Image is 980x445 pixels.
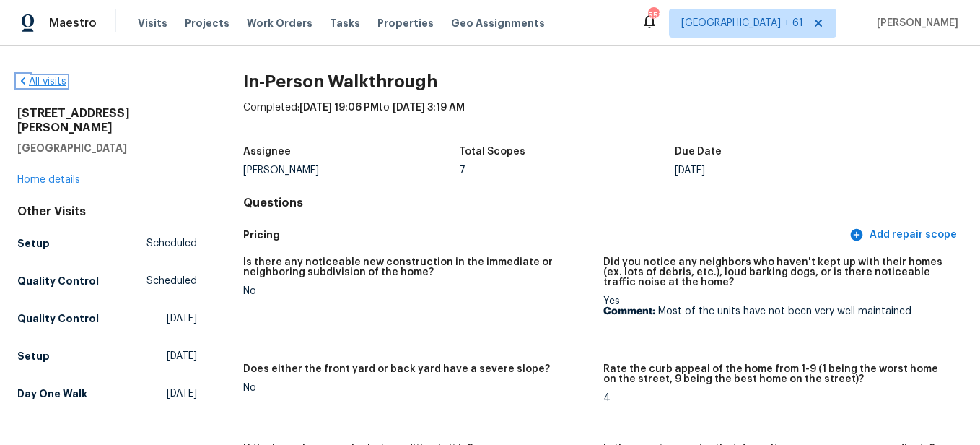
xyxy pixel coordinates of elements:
h5: Did you notice any neighbors who haven't kept up with their homes (ex. lots of debris, etc.), lou... [603,257,951,288]
div: Other Visits [17,204,197,219]
h5: Due Date [675,147,722,157]
h5: Quality Control [17,311,99,326]
a: SetupScheduled [17,230,197,256]
span: [DATE] [167,386,197,401]
div: Completed: to [243,100,963,138]
span: Projects [185,16,229,30]
h2: [STREET_ADDRESS][PERSON_NAME] [17,106,197,135]
div: Yes [603,296,951,316]
h5: Rate the curb appeal of the home from 1-9 (1 being the worst home on the street, 9 being the best... [603,364,951,384]
a: Quality ControlScheduled [17,268,197,294]
a: Home details [17,175,80,185]
h5: Setup [17,349,50,363]
b: Comment: [603,306,655,316]
div: 7 [459,165,675,176]
span: Tasks [330,18,360,28]
span: Properties [377,16,434,30]
span: Scheduled [146,274,197,288]
div: No [243,286,591,296]
h5: Pricing [243,228,846,243]
h2: In-Person Walkthrough [243,74,963,89]
div: 4 [603,393,951,403]
h5: Assignee [243,147,291,157]
span: Work Orders [247,16,312,30]
button: Add repair scope [846,222,963,249]
h5: Does either the front yard or back yard have a severe slope? [243,364,550,374]
h4: Questions [243,196,963,210]
h5: Total Scopes [459,147,525,157]
h5: Quality Control [17,274,99,288]
h5: Is there any noticeable new construction in the immediate or neighboring subdivision of the home? [243,257,591,277]
span: Add repair scope [852,226,957,244]
span: Visits [138,16,167,30]
span: [DATE] [167,311,197,326]
div: [PERSON_NAME] [243,165,459,176]
span: [DATE] 19:06 PM [299,103,379,113]
div: [DATE] [675,165,891,176]
span: [DATE] [167,349,197,363]
span: Geo Assignments [451,16,545,30]
h5: [GEOGRAPHIC_DATA] [17,141,197,155]
div: No [243,383,591,393]
a: Quality Control[DATE] [17,306,197,332]
span: Maestro [49,16,97,30]
p: Most of the units have not been very well maintained [603,306,951,316]
h5: Day One Walk [17,386,87,401]
span: [DATE] 3:19 AM [393,103,465,113]
span: Scheduled [146,236,197,251]
span: [GEOGRAPHIC_DATA] + 61 [681,16,803,30]
h5: Setup [17,236,50,251]
span: [PERSON_NAME] [871,16,958,30]
div: 551 [648,9,658,23]
a: All visits [17,77,66,87]
a: Setup[DATE] [17,343,197,369]
a: Day One Walk[DATE] [17,381,197,407]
